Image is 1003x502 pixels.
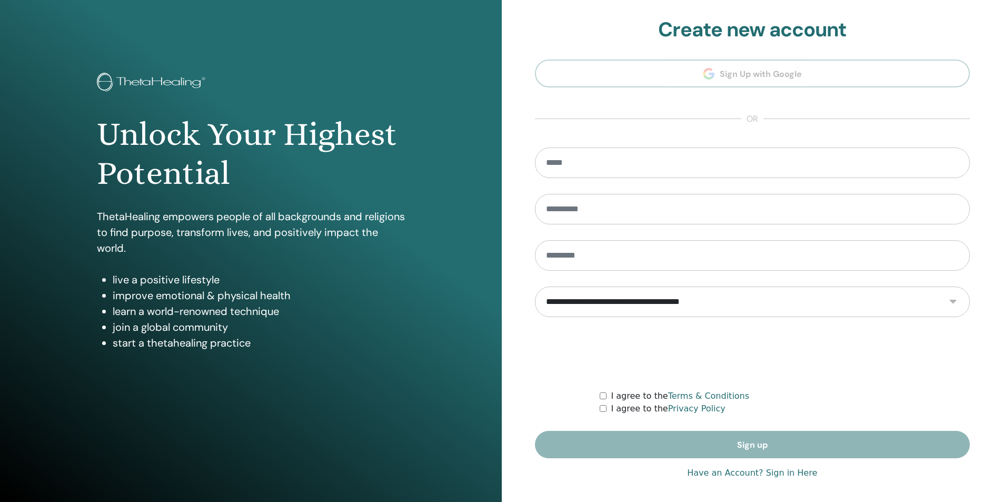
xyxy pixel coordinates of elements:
h1: Unlock Your Highest Potential [97,115,405,193]
iframe: reCAPTCHA [672,333,832,374]
li: learn a world-renowned technique [113,303,405,319]
li: join a global community [113,319,405,335]
a: Have an Account? Sign in Here [687,467,817,479]
label: I agree to the [611,390,749,402]
li: live a positive lifestyle [113,272,405,288]
span: or [741,113,763,125]
a: Terms & Conditions [668,391,749,401]
li: start a thetahealing practice [113,335,405,351]
p: ThetaHealing empowers people of all backgrounds and religions to find purpose, transform lives, a... [97,209,405,256]
h2: Create new account [535,18,970,42]
a: Privacy Policy [668,403,726,414]
li: improve emotional & physical health [113,288,405,303]
label: I agree to the [611,402,725,415]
